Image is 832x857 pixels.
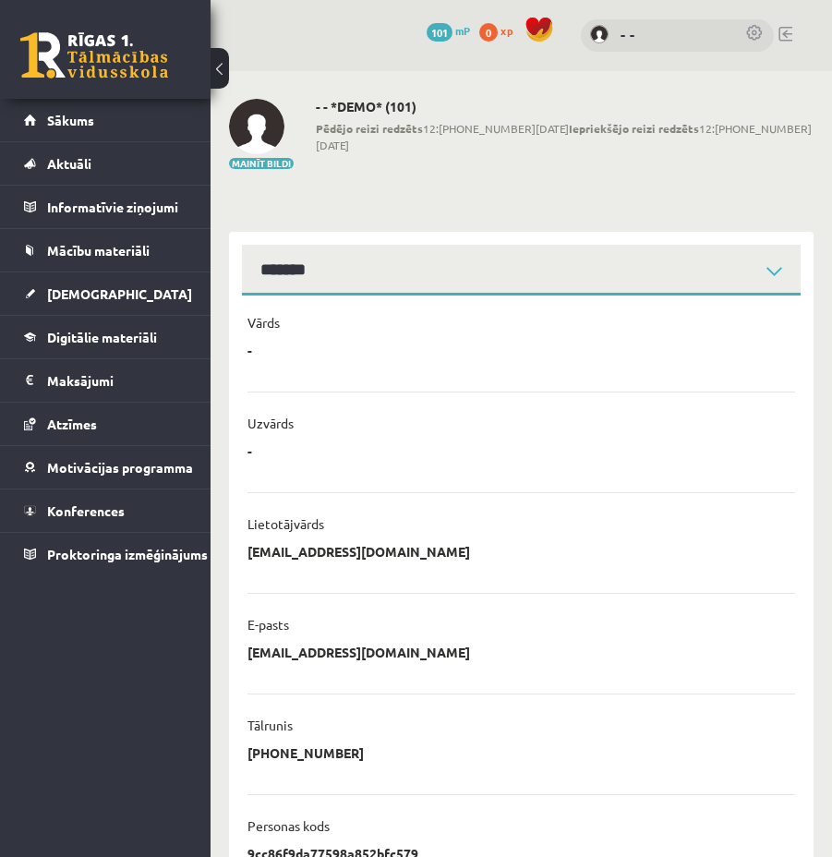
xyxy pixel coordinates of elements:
a: Rīgas 1. Tālmācības vidusskola [20,32,168,78]
a: Motivācijas programma [24,446,187,489]
p: [EMAIL_ADDRESS][DOMAIN_NAME] [247,644,470,660]
span: 12:[PHONE_NUMBER][DATE] 12:[PHONE_NUMBER][DATE] [316,120,814,153]
legend: Informatīvie ziņojumi [47,186,187,228]
p: - [247,342,252,358]
p: [PHONE_NUMBER] [247,744,364,761]
span: [DEMOGRAPHIC_DATA] [47,285,192,302]
a: Digitālie materiāli [24,316,187,358]
a: Sākums [24,99,187,141]
span: 101 [427,23,452,42]
img: - - [229,99,284,154]
span: Digitālie materiāli [47,329,157,345]
a: Konferences [24,489,187,532]
a: Aktuāli [24,142,187,185]
a: Atzīmes [24,403,187,445]
p: Vārds [247,314,280,331]
span: mP [455,23,470,38]
span: Aktuāli [47,155,91,172]
a: - - [621,24,727,45]
button: Mainīt bildi [229,158,294,169]
a: [DEMOGRAPHIC_DATA] [24,272,187,315]
a: Proktoringa izmēģinājums [24,533,187,575]
span: Konferences [47,502,125,519]
a: Maksājumi [24,359,187,402]
p: Uzvārds [247,415,294,431]
p: [EMAIL_ADDRESS][DOMAIN_NAME] [247,543,470,560]
p: Personas kods [247,817,330,834]
a: 0 xp [479,23,522,38]
p: - [247,442,252,459]
span: Proktoringa izmēģinājums [47,546,208,562]
p: Tālrunis [247,717,293,733]
span: Motivācijas programma [47,459,193,476]
legend: Maksājumi [47,359,187,402]
img: - - [590,25,609,43]
h2: - - *DEMO* (101) [316,99,814,115]
p: Lietotājvārds [247,515,324,532]
span: Atzīmes [47,416,97,432]
a: Informatīvie ziņojumi [24,186,187,228]
a: 101 mP [427,23,470,38]
b: Pēdējo reizi redzēts [316,121,423,136]
span: Mācību materiāli [47,242,150,259]
a: Mācību materiāli [24,229,187,272]
span: xp [500,23,512,38]
span: 0 [479,23,498,42]
p: E-pasts [247,616,289,633]
b: Iepriekšējo reizi redzēts [569,121,699,136]
span: Sākums [47,112,94,128]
